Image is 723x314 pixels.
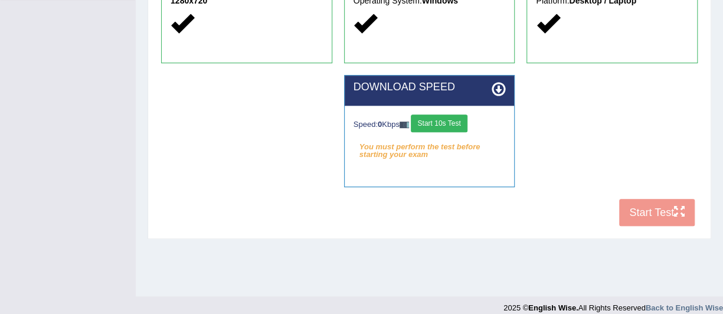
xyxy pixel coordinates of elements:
a: Back to English Wise [646,303,723,312]
strong: 0 [378,120,382,129]
button: Start 10s Test [411,115,467,132]
img: ajax-loader-fb-connection.gif [400,122,409,128]
div: 2025 © All Rights Reserved [503,296,723,313]
em: You must perform the test before starting your exam [354,138,506,156]
div: Speed: Kbps [354,115,506,135]
strong: English Wise. [528,303,578,312]
h2: DOWNLOAD SPEED [354,81,506,93]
